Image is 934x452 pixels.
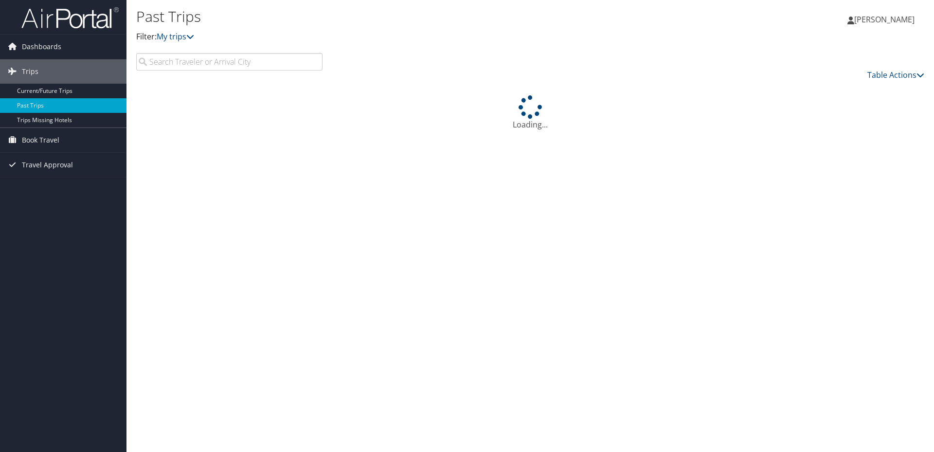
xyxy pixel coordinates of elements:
img: airportal-logo.png [21,6,119,29]
span: [PERSON_NAME] [854,14,915,25]
div: Loading... [136,95,924,130]
a: Table Actions [867,70,924,80]
input: Search Traveler or Arrival City [136,53,323,71]
span: Trips [22,59,38,84]
span: Travel Approval [22,153,73,177]
span: Book Travel [22,128,59,152]
span: Dashboards [22,35,61,59]
h1: Past Trips [136,6,662,27]
a: My trips [157,31,194,42]
p: Filter: [136,31,662,43]
a: [PERSON_NAME] [847,5,924,34]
